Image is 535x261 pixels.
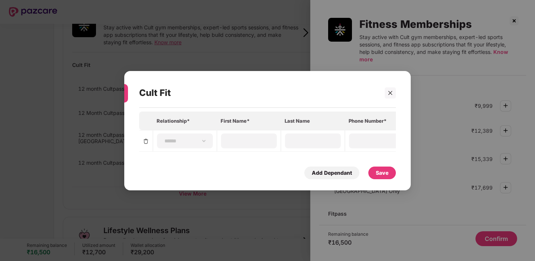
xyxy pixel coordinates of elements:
[376,168,388,177] div: Save
[345,111,409,130] th: Phone Number*
[143,138,149,144] img: svg+xml;base64,PHN2ZyBpZD0iRGVsZXRlLTMyeDMyIiB4bWxucz0iaHR0cDovL3d3dy53My5vcmcvMjAwMC9zdmciIHdpZH...
[281,111,345,130] th: Last Name
[153,111,217,130] th: Relationship*
[388,90,393,95] span: close
[139,78,375,107] div: Cult Fit
[217,111,281,130] th: First Name*
[312,168,352,177] div: Add Dependant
